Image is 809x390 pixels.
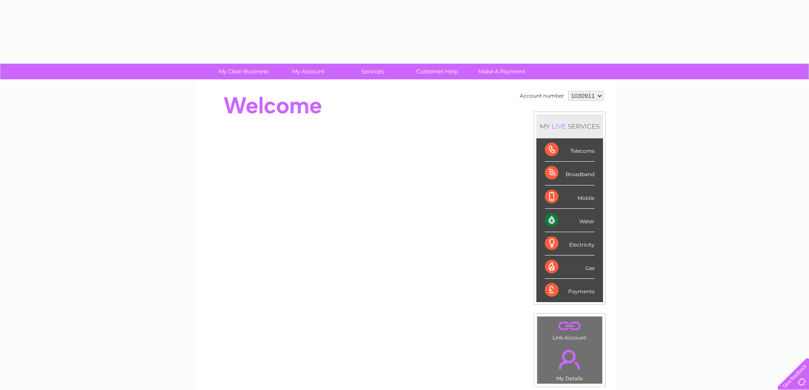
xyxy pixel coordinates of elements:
div: Electricity [545,232,595,255]
a: . [539,345,600,374]
div: Broadband [545,162,595,185]
div: LIVE [550,122,568,130]
a: Make A Payment [467,64,537,79]
a: Customer Help [402,64,472,79]
div: MY SERVICES [536,114,603,138]
div: Gas [545,255,595,279]
a: Services [338,64,408,79]
div: Water [545,209,595,232]
div: Mobile [545,185,595,209]
div: Payments [545,279,595,302]
a: My Clear Business [209,64,279,79]
div: Telecoms [545,138,595,162]
td: Account number [518,89,566,103]
td: Link Account [537,316,603,343]
a: . [539,319,600,334]
a: My Account [273,64,343,79]
td: My Details [537,342,603,384]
